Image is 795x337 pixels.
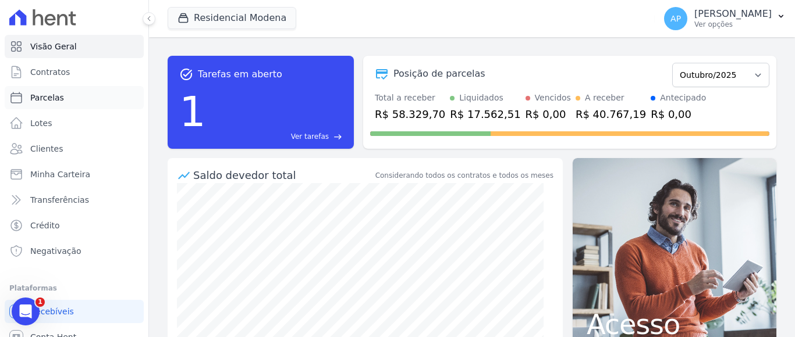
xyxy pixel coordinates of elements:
div: Saldo devedor total [193,167,373,183]
a: Crédito [5,214,144,237]
div: Total a receber [375,92,445,104]
p: Ver opções [694,20,772,29]
a: Parcelas [5,86,144,109]
div: Vencidos [535,92,571,104]
span: Lotes [30,117,52,129]
span: Minha Carteira [30,168,90,180]
div: Antecipado [660,92,706,104]
span: east [333,132,342,141]
span: Contratos [30,66,70,78]
div: A receber [585,92,624,104]
span: Visão Geral [30,41,77,52]
span: task_alt [179,67,193,81]
button: Residencial Modena [168,7,296,29]
div: Posição de parcelas [393,67,485,81]
span: Clientes [30,143,63,155]
p: [PERSON_NAME] [694,8,772,20]
button: AP [PERSON_NAME] Ver opções [655,2,795,35]
div: 1 [179,81,206,142]
span: Negativação [30,245,81,257]
span: Transferências [30,194,89,206]
span: Crédito [30,220,60,231]
span: Tarefas em aberto [198,67,282,81]
a: Recebíveis [5,300,144,323]
div: Plataformas [9,281,139,295]
a: Negativação [5,239,144,263]
span: Ver tarefas [291,131,329,142]
div: R$ 17.562,51 [450,106,520,122]
div: R$ 58.329,70 [375,106,445,122]
a: Minha Carteira [5,163,144,186]
a: Ver tarefas east [211,131,342,142]
a: Transferências [5,188,144,211]
span: 1 [36,297,45,307]
a: Lotes [5,112,144,135]
div: R$ 0,00 [526,106,571,122]
a: Clientes [5,137,144,160]
span: AP [670,15,681,23]
div: R$ 0,00 [651,106,706,122]
iframe: Intercom live chat [12,297,40,325]
div: Considerando todos os contratos e todos os meses [375,170,553,181]
a: Contratos [5,60,144,84]
span: Parcelas [30,92,64,103]
a: Visão Geral [5,35,144,58]
div: Liquidados [459,92,503,104]
span: Recebíveis [30,306,74,317]
div: R$ 40.767,19 [576,106,646,122]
